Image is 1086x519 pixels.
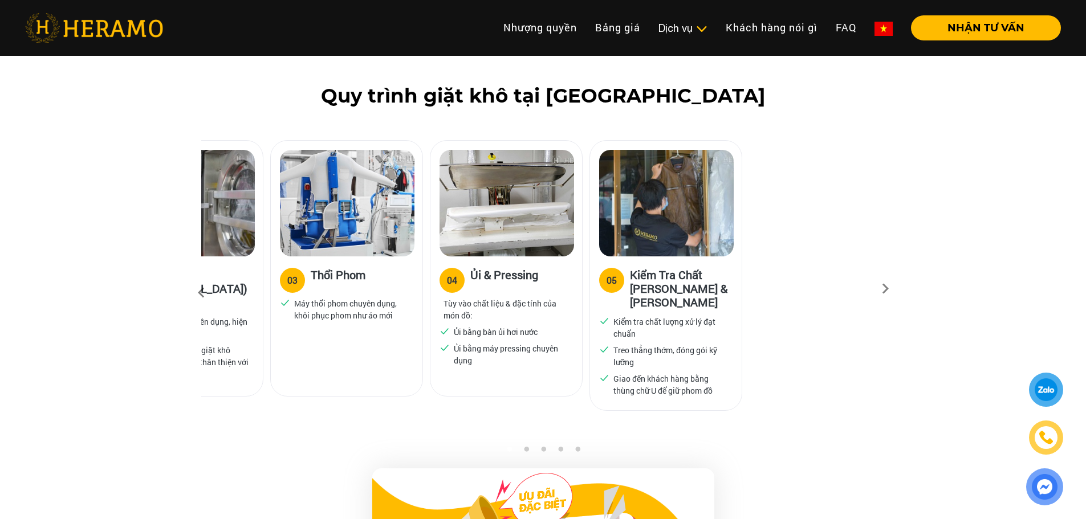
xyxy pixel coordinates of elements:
[586,15,649,40] a: Bảng giá
[538,446,549,457] button: 3
[875,22,893,36] img: vn-flag.png
[444,297,569,321] p: Tùy vào chất liệu & đặc tính của món đồ:
[658,21,707,36] div: Dịch vụ
[599,316,609,326] img: checked.svg
[695,23,707,35] img: subToggleIcon
[440,150,574,256] img: heramo-quy-trinh-giat-hap-tieu-chuan-buoc-4
[572,446,583,457] button: 5
[613,316,729,340] p: Kiểm tra chất lượng xử lý đạt chuẩn
[599,373,609,383] img: checked.svg
[311,268,365,291] h3: Thổi Phom
[911,15,1061,40] button: NHẬN TƯ VẤN
[447,273,457,287] div: 04
[630,268,733,309] h3: Kiểm Tra Chất [PERSON_NAME] & [PERSON_NAME]
[440,342,450,353] img: checked.svg
[520,446,532,457] button: 2
[494,15,586,40] a: Nhượng quyền
[827,15,865,40] a: FAQ
[470,268,538,291] h3: Ủi & Pressing
[613,373,729,397] p: Giao đến khách hàng bằng thùng chữ U để giữ phom đồ
[503,446,515,457] button: 1
[25,84,1061,108] h2: Quy trình giặt khô tại [GEOGRAPHIC_DATA]
[902,23,1061,33] a: NHẬN TƯ VẤN
[454,342,569,366] p: Ủi bằng máy pressing chuyên dụng
[440,326,450,336] img: checked.svg
[613,344,729,368] p: Treo thẳng thớm, đóng gói kỹ lưỡng
[1039,431,1053,444] img: phone-icon
[280,297,290,308] img: checked.svg
[25,13,163,43] img: heramo-logo.png
[280,150,414,256] img: heramo-quy-trinh-giat-hap-tieu-chuan-buoc-3
[599,344,609,354] img: checked.svg
[717,15,827,40] a: Khách hàng nói gì
[607,273,617,287] div: 05
[454,326,538,338] p: Ủi bằng bàn ủi hơi nước
[287,273,298,287] div: 03
[555,446,566,457] button: 4
[151,268,254,309] h3: Giặt Hấp ([MEDICAL_DATA]) & Xả Vắt
[599,150,734,256] img: heramo-quy-trinh-giat-hap-tieu-chuan-buoc-5
[294,297,409,321] p: Máy thổi phom chuyên dụng, khôi phục phom như áo mới
[1031,422,1061,453] a: phone-icon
